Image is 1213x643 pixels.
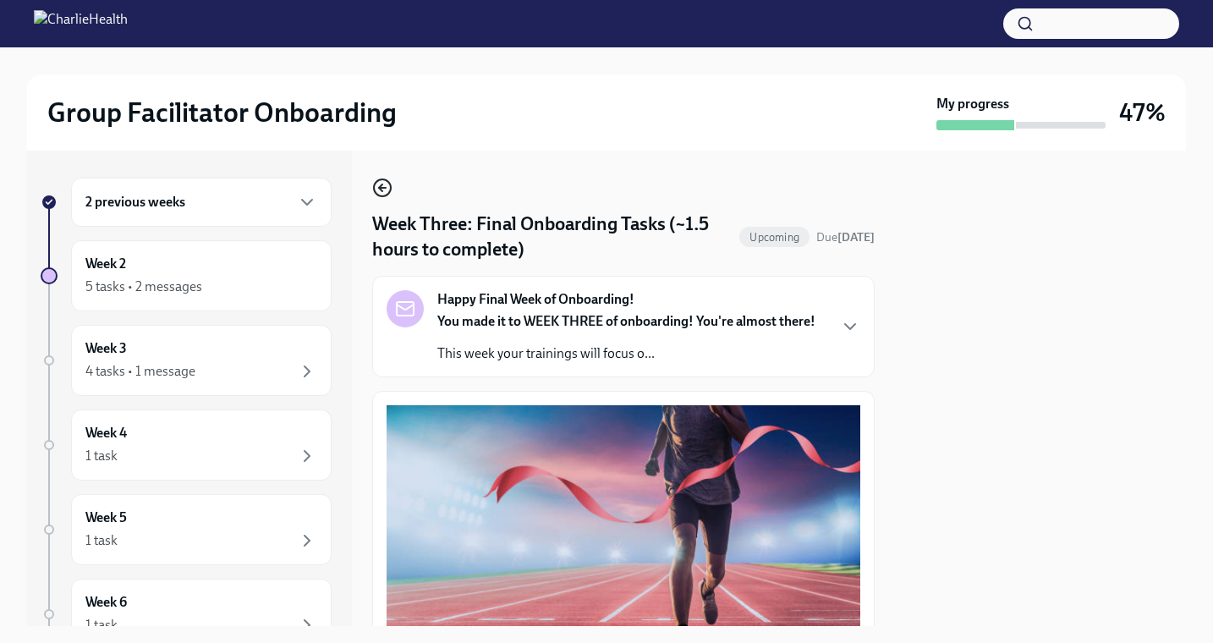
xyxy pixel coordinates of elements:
[85,193,185,212] h6: 2 previous weeks
[437,344,815,363] p: This week your trainings will focus o...
[437,290,634,309] strong: Happy Final Week of Onboarding!
[85,508,127,527] h6: Week 5
[739,231,810,244] span: Upcoming
[85,531,118,550] div: 1 task
[816,230,875,245] span: Due
[47,96,397,129] h2: Group Facilitator Onboarding
[85,424,127,442] h6: Week 4
[837,230,875,245] strong: [DATE]
[85,339,127,358] h6: Week 3
[85,593,127,612] h6: Week 6
[437,313,815,329] strong: You made it to WEEK THREE of onboarding! You're almost there!
[816,229,875,245] span: October 11th, 2025 08:00
[936,95,1009,113] strong: My progress
[372,212,733,262] h4: Week Three: Final Onboarding Tasks (~1.5 hours to complete)
[85,278,202,296] div: 5 tasks • 2 messages
[71,178,332,227] div: 2 previous weeks
[41,240,332,311] a: Week 25 tasks • 2 messages
[85,447,118,465] div: 1 task
[41,409,332,481] a: Week 41 task
[41,494,332,565] a: Week 51 task
[85,255,126,273] h6: Week 2
[1119,97,1166,128] h3: 47%
[85,616,118,635] div: 1 task
[85,362,195,381] div: 4 tasks • 1 message
[34,10,128,37] img: CharlieHealth
[41,325,332,396] a: Week 34 tasks • 1 message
